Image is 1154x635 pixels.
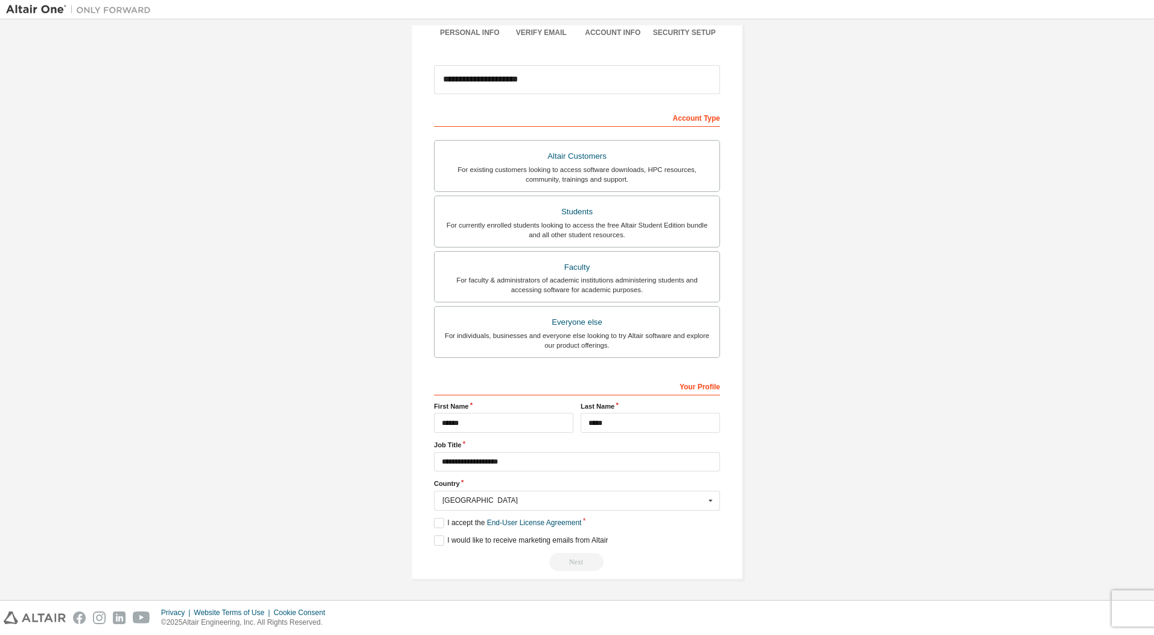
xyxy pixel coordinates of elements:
[581,401,720,411] label: Last Name
[434,518,581,528] label: I accept the
[442,331,712,350] div: For individuals, businesses and everyone else looking to try Altair software and explore our prod...
[161,617,333,628] p: © 2025 Altair Engineering, Inc. All Rights Reserved.
[434,440,720,450] label: Job Title
[73,611,86,624] img: facebook.svg
[113,611,126,624] img: linkedin.svg
[6,4,157,16] img: Altair One
[649,28,721,37] div: Security Setup
[442,497,705,504] div: [GEOGRAPHIC_DATA]
[506,28,578,37] div: Verify Email
[434,107,720,127] div: Account Type
[442,275,712,295] div: For faculty & administrators of academic institutions administering students and accessing softwa...
[194,608,273,617] div: Website Terms of Use
[442,148,712,165] div: Altair Customers
[4,611,66,624] img: altair_logo.svg
[442,259,712,276] div: Faculty
[442,203,712,220] div: Students
[434,28,506,37] div: Personal Info
[577,28,649,37] div: Account Info
[434,553,720,571] div: Read and acccept EULA to continue
[434,479,720,488] label: Country
[434,376,720,395] div: Your Profile
[93,611,106,624] img: instagram.svg
[487,519,582,527] a: End-User License Agreement
[133,611,150,624] img: youtube.svg
[442,314,712,331] div: Everyone else
[434,535,608,546] label: I would like to receive marketing emails from Altair
[442,165,712,184] div: For existing customers looking to access software downloads, HPC resources, community, trainings ...
[161,608,194,617] div: Privacy
[273,608,332,617] div: Cookie Consent
[434,401,573,411] label: First Name
[442,220,712,240] div: For currently enrolled students looking to access the free Altair Student Edition bundle and all ...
